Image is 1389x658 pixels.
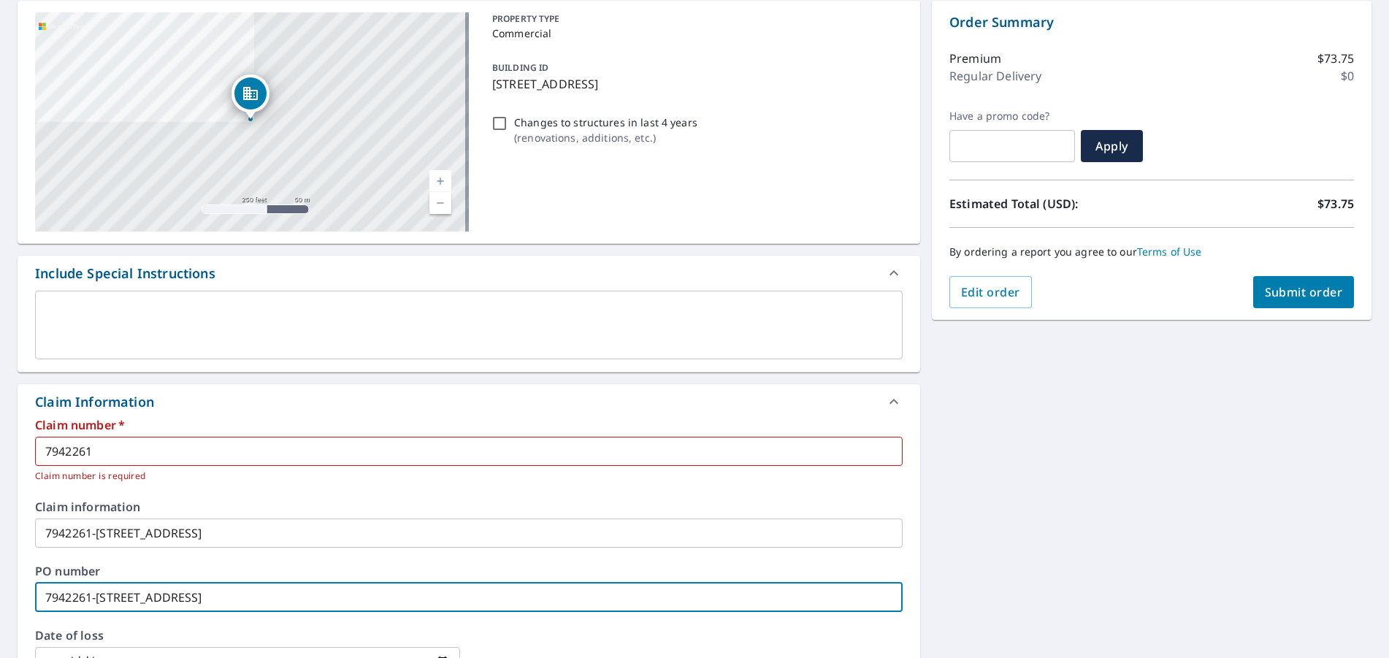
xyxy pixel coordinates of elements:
button: Edit order [949,276,1032,308]
p: Claim number is required [35,469,892,483]
a: Terms of Use [1137,245,1202,259]
a: Current Level 17, Zoom In [429,170,451,192]
div: Dropped pin, building 1, Commercial property, 312 N Main St Charles City, IA 50616 [231,74,269,120]
button: Submit order [1253,276,1355,308]
p: BUILDING ID [492,61,548,74]
button: Apply [1081,130,1143,162]
p: $0 [1341,67,1354,85]
span: Edit order [961,284,1020,300]
p: Regular Delivery [949,67,1041,85]
div: Claim Information [35,392,154,412]
label: Have a promo code? [949,110,1075,123]
a: Current Level 17, Zoom Out [429,192,451,214]
p: Order Summary [949,12,1354,32]
p: $73.75 [1317,195,1354,213]
p: $73.75 [1317,50,1354,67]
p: PROPERTY TYPE [492,12,897,26]
label: PO number [35,565,903,577]
label: Date of loss [35,630,460,641]
label: Claim information [35,501,903,513]
p: Changes to structures in last 4 years [514,115,697,130]
p: Premium [949,50,1001,67]
p: Estimated Total (USD): [949,195,1152,213]
span: Submit order [1265,284,1343,300]
label: Claim number [35,419,903,431]
div: Include Special Instructions [18,256,920,291]
span: Apply [1093,138,1131,154]
p: Commercial [492,26,897,41]
p: [STREET_ADDRESS] [492,75,897,93]
div: Include Special Instructions [35,264,215,283]
div: Claim Information [18,384,920,419]
p: By ordering a report you agree to our [949,245,1354,259]
p: ( renovations, additions, etc. ) [514,130,697,145]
